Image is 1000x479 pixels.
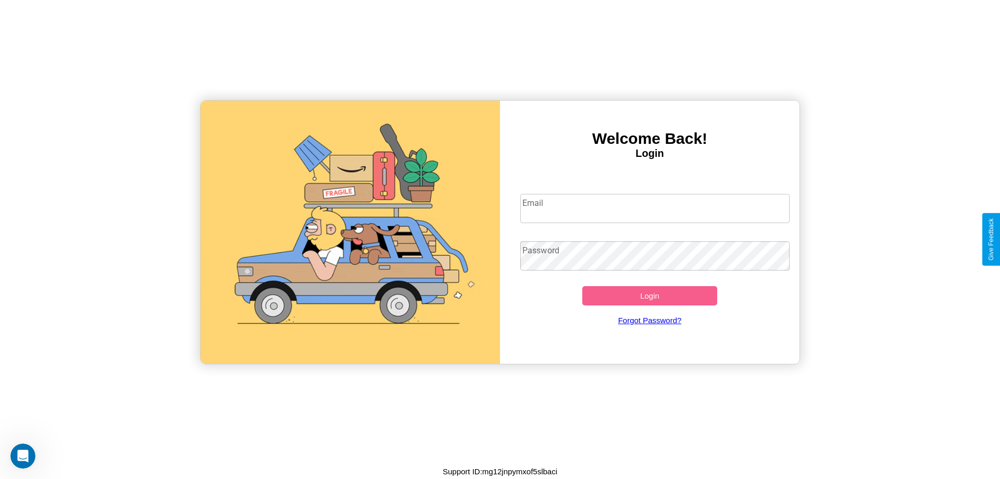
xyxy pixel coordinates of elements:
h4: Login [500,148,799,159]
div: Give Feedback [988,218,995,261]
iframe: Intercom live chat [10,444,35,469]
button: Login [582,286,717,305]
p: Support ID: mg12jnpymxof5slbaci [443,464,557,478]
a: Forgot Password? [515,305,785,335]
h3: Welcome Back! [500,130,799,148]
img: gif [201,101,500,364]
